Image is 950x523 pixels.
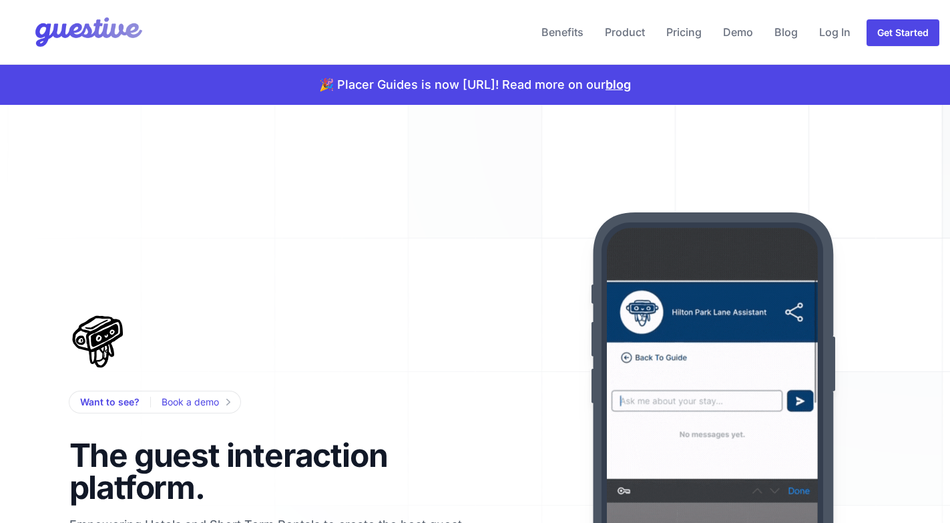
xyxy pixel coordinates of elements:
[536,16,589,48] a: Benefits
[718,16,758,48] a: Demo
[661,16,707,48] a: Pricing
[162,394,230,410] a: Book a demo
[867,19,939,46] a: Get Started
[11,5,146,59] img: Your Company
[319,75,631,94] p: 🎉 Placer Guides is now [URL]! Read more on our
[769,16,803,48] a: Blog
[606,77,631,92] a: blog
[69,440,411,504] h1: The guest interaction platform.
[814,16,856,48] a: Log In
[600,16,650,48] a: Product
